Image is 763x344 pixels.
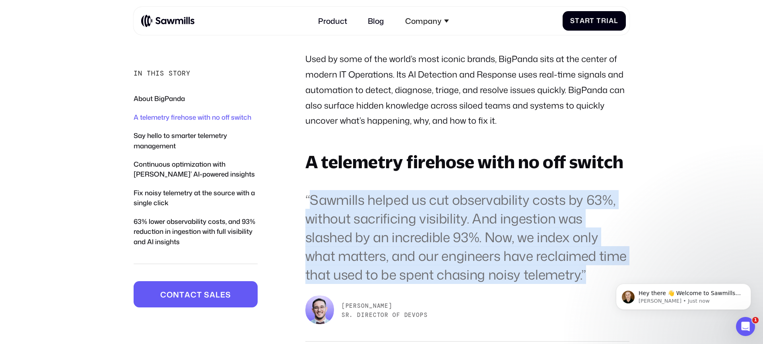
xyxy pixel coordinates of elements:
[220,290,225,299] span: e
[405,16,441,25] div: Company
[134,188,255,207] a: Fix noisy telemetry at the source with a single click
[590,17,594,25] span: t
[134,93,258,264] nav: In this story
[585,17,590,25] span: r
[210,290,216,299] span: a
[752,317,759,323] span: 1
[736,317,755,336] iframe: Intercom live chat
[134,159,255,179] a: Continuous optimization with [PERSON_NAME]’ AI-powered insights
[580,17,585,25] span: a
[400,10,454,31] div: Company
[184,290,190,299] span: a
[134,281,258,307] a: Contactsales
[167,290,173,299] span: o
[173,290,179,299] span: n
[225,290,231,299] span: s
[609,17,614,25] span: a
[575,17,580,25] span: t
[134,113,251,122] a: A telemetry firehose with no off switch
[179,290,184,299] span: t
[305,152,630,171] h2: A telemetry firehose with no off switch
[312,10,353,31] a: Product
[563,11,626,31] a: StartTrial
[614,17,618,25] span: l
[134,217,255,246] a: 63% lower observability costs, and 93% reduction in ingestion with full visibility and AI insights
[204,290,210,299] span: s
[197,290,202,299] span: t
[305,51,630,128] p: Used by some of the world’s most iconic brands, BigPanda sits at the center of modern IT Operatio...
[604,267,763,323] iframe: Intercom notifications message
[362,10,390,31] a: Blog
[305,190,630,284] blockquote: “Sawmills helped us cut observability costs by 63%, without sacrificing visibility. And ingestion...
[601,17,606,25] span: r
[342,301,428,320] figcaption: [PERSON_NAME] Sr. Director of DevOps
[216,290,220,299] span: l
[570,17,575,25] span: S
[160,290,167,299] span: C
[606,17,609,25] span: i
[134,69,190,78] div: In this story
[596,17,601,25] span: T
[134,131,227,150] a: Say hello to smarter telemetry management
[134,94,185,103] a: About BigPanda
[190,290,197,299] span: c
